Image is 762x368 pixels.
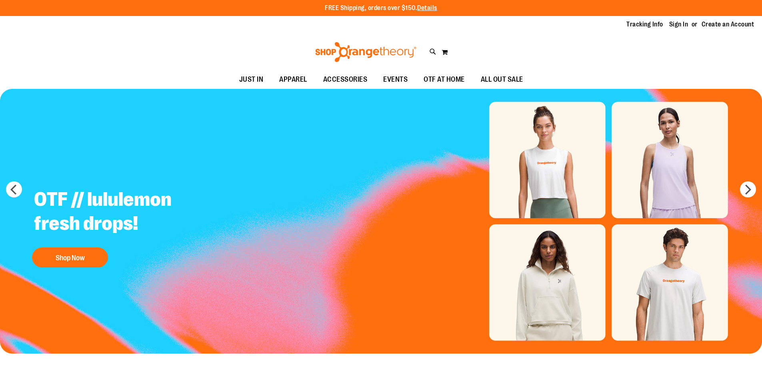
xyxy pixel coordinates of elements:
span: EVENTS [383,70,408,88]
span: ACCESSORIES [323,70,368,88]
button: Shop Now [32,247,108,267]
h2: OTF // lululemon fresh drops! [28,181,227,243]
p: FREE Shipping, orders over $150. [325,4,437,13]
a: OTF // lululemon fresh drops! Shop Now [28,181,227,271]
img: Shop Orangetheory [314,42,418,62]
span: APPAREL [279,70,307,88]
button: next [740,181,756,197]
button: prev [6,181,22,197]
span: JUST IN [239,70,264,88]
span: ALL OUT SALE [481,70,523,88]
a: Create an Account [702,20,754,29]
a: Details [417,4,437,12]
a: Tracking Info [626,20,663,29]
a: Sign In [669,20,688,29]
span: OTF AT HOME [424,70,465,88]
